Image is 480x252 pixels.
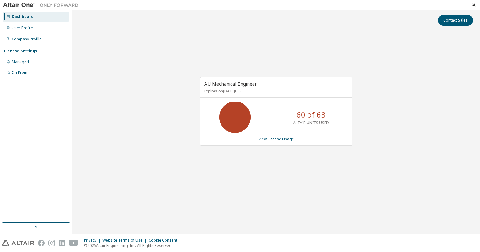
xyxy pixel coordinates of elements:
[204,81,257,87] span: AU Mechanical Engineer
[3,2,82,8] img: Altair One
[12,25,33,30] div: User Profile
[293,120,329,125] p: ALTAIR UNITS USED
[297,109,325,120] p: 60 of 63
[12,37,41,42] div: Company Profile
[259,136,294,142] a: View License Usage
[2,240,34,246] img: altair_logo.svg
[4,49,37,54] div: License Settings
[38,240,45,246] img: facebook.svg
[69,240,78,246] img: youtube.svg
[204,88,347,94] p: Expires on [DATE] UTC
[438,15,473,26] button: Contact Sales
[102,238,149,243] div: Website Terms of Use
[48,240,55,246] img: instagram.svg
[84,238,102,243] div: Privacy
[12,70,27,75] div: On Prem
[149,238,181,243] div: Cookie Consent
[12,14,34,19] div: Dashboard
[84,243,181,248] p: © 2025 Altair Engineering, Inc. All Rights Reserved.
[59,240,65,246] img: linkedin.svg
[12,60,29,65] div: Managed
